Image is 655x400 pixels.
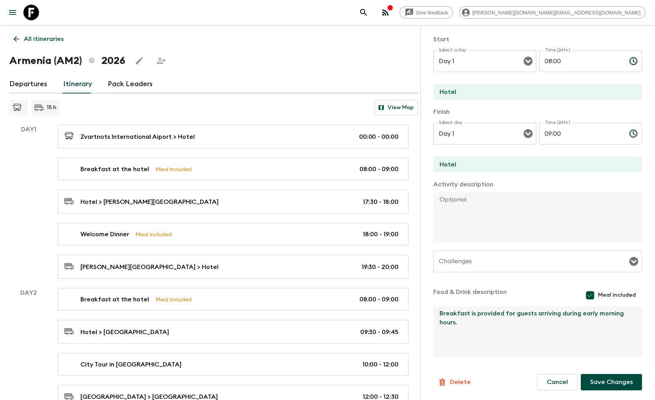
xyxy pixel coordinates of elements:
[80,327,169,337] p: Hotel > [GEOGRAPHIC_DATA]
[434,288,507,303] p: Food & Drink description
[80,262,219,272] p: [PERSON_NAME][GEOGRAPHIC_DATA] > Hotel
[434,35,643,44] p: Start
[80,197,219,207] p: Hotel > [PERSON_NAME][GEOGRAPHIC_DATA]
[132,53,147,69] button: Edit this itinerary
[58,190,409,214] a: Hotel > [PERSON_NAME][GEOGRAPHIC_DATA]17:30 - 18:00
[538,374,578,391] button: Cancel
[80,295,149,304] p: Breakfast at the hotel
[361,262,399,272] p: 19:30 - 20:00
[363,230,399,239] p: 18:00 - 19:00
[58,288,409,311] a: Breakfast at the hotelMeal Included08:00 - 09:00
[450,378,471,387] p: Delete
[80,165,149,174] p: Breakfast at the hotel
[540,123,623,145] input: hh:mm
[58,158,409,181] a: Breakfast at the hotelMeal Included08:00 - 09:00
[629,256,640,267] button: Open
[58,353,409,376] a: City Tour in [GEOGRAPHIC_DATA]10:00 - 12:00
[434,84,636,100] input: Start Location
[360,327,399,337] p: 09:30 - 09:45
[5,5,20,20] button: menu
[155,165,192,173] p: Meal Included
[400,6,453,19] a: Give feedback
[9,53,125,69] h1: Armenia (AM2) 2026
[24,34,64,44] p: All itineraries
[439,47,467,53] label: Select a day
[9,288,48,297] p: Day 2
[9,125,48,134] p: Day 1
[155,295,192,304] p: Meal Included
[523,56,534,67] button: Open
[58,320,409,344] a: Hotel > [GEOGRAPHIC_DATA]09:30 - 09:45
[545,119,571,126] label: Time (24hr)
[360,295,399,304] p: 08:00 - 09:00
[359,132,399,142] p: 00:00 - 00:00
[360,165,399,174] p: 08:00 - 09:00
[47,104,57,112] p: 15 h
[626,126,642,142] button: Choose time, selected time is 9:00 AM
[135,230,172,239] p: Meal Included
[523,128,534,139] button: Open
[468,10,645,16] span: [PERSON_NAME][DOMAIN_NAME][EMAIL_ADDRESS][DOMAIN_NAME]
[363,197,399,207] p: 17:30 - 18:00
[362,360,399,369] p: 10:00 - 12:00
[375,100,418,115] button: View Map
[459,6,646,19] div: [PERSON_NAME][DOMAIN_NAME][EMAIL_ADDRESS][DOMAIN_NAME]
[9,75,48,94] a: Departures
[581,374,643,391] button: Save Changes
[80,230,129,239] p: Welcome Dinner
[58,223,409,246] a: Welcome DinnerMeal Included18:00 - 19:00
[434,157,636,172] input: End Location (leave blank if same as Start)
[80,132,195,142] p: Zvartnots International Aiport > Hotel
[434,306,636,358] textarea: Breakfast is provided for guests arriving during early morning hours.
[545,47,571,53] label: Time (24hr)
[58,255,409,279] a: [PERSON_NAME][GEOGRAPHIC_DATA] > Hotel19:30 - 20:00
[356,5,372,20] button: search adventures
[9,31,68,47] a: All itineraries
[412,10,453,16] span: Give feedback
[626,53,642,69] button: Choose time, selected time is 8:00 AM
[108,75,153,94] a: Pack Leaders
[540,50,623,72] input: hh:mm
[434,375,475,390] button: Delete
[434,107,643,117] p: Finish
[434,180,643,189] p: Activity description
[153,53,169,69] span: Share this itinerary
[58,125,409,149] a: Zvartnots International Aiport > Hotel00:00 - 00:00
[598,292,636,299] span: Meal included
[439,119,463,126] label: Select day
[63,75,92,94] a: Itinerary
[80,360,182,369] p: City Tour in [GEOGRAPHIC_DATA]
